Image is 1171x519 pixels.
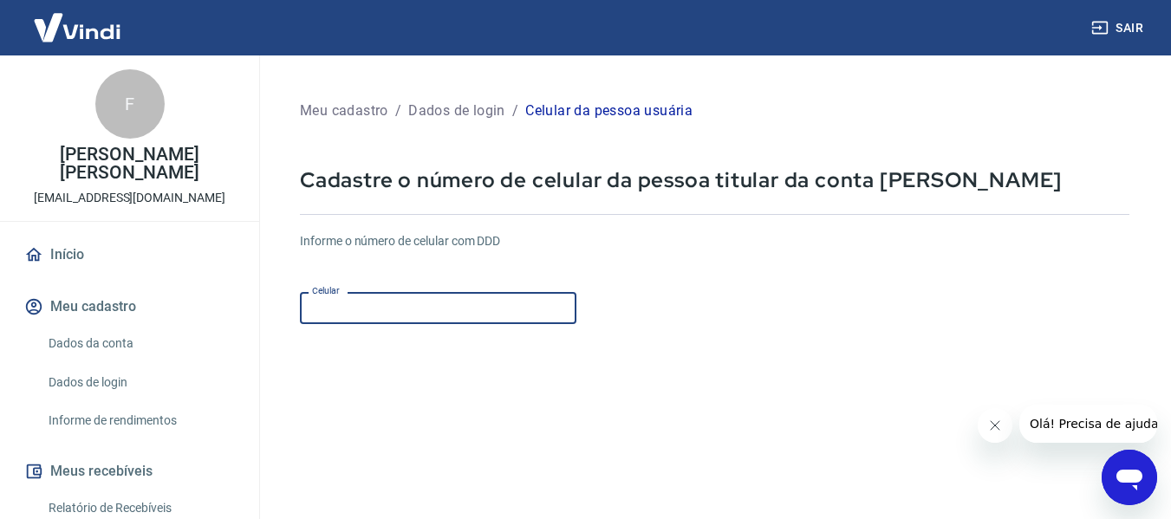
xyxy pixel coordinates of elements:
[10,12,146,26] span: Olá! Precisa de ajuda?
[512,101,518,121] p: /
[42,365,238,400] a: Dados de login
[300,232,1129,250] h6: Informe o número de celular com DDD
[1102,450,1157,505] iframe: Botão para abrir a janela de mensagens
[21,236,238,274] a: Início
[42,403,238,438] a: Informe de rendimentos
[408,101,505,121] p: Dados de login
[34,189,225,207] p: [EMAIL_ADDRESS][DOMAIN_NAME]
[21,1,133,54] img: Vindi
[14,146,245,182] p: [PERSON_NAME] [PERSON_NAME]
[42,326,238,361] a: Dados da conta
[21,452,238,490] button: Meus recebíveis
[300,166,1129,193] p: Cadastre o número de celular da pessoa titular da conta [PERSON_NAME]
[1019,405,1157,443] iframe: Mensagem da empresa
[95,69,165,139] div: F
[21,288,238,326] button: Meu cadastro
[312,284,340,297] label: Celular
[300,101,388,121] p: Meu cadastro
[395,101,401,121] p: /
[525,101,693,121] p: Celular da pessoa usuária
[1088,12,1150,44] button: Sair
[978,408,1012,443] iframe: Fechar mensagem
